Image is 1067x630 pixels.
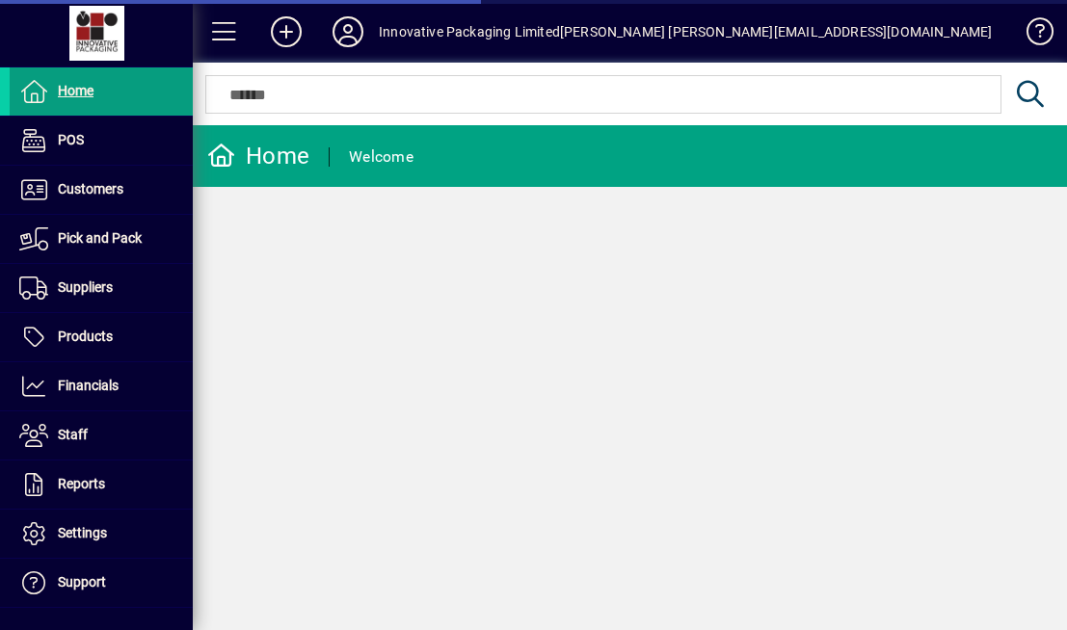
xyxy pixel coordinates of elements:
span: Home [58,83,93,98]
a: Reports [10,460,193,509]
div: Home [207,141,309,171]
span: Pick and Pack [58,230,142,246]
span: Products [58,328,113,344]
span: Customers [58,181,123,197]
a: Staff [10,411,193,459]
span: Financials [58,378,119,393]
a: POS [10,117,193,165]
span: Reports [58,476,105,491]
a: Settings [10,510,193,558]
span: Support [58,574,106,590]
a: Financials [10,362,193,410]
a: Knowledge Base [1012,4,1051,66]
a: Support [10,559,193,607]
a: Pick and Pack [10,215,193,263]
a: Products [10,313,193,361]
span: Suppliers [58,279,113,295]
div: Welcome [349,142,413,172]
span: POS [58,132,84,147]
button: Add [255,14,317,49]
button: Profile [317,14,379,49]
div: [PERSON_NAME] [PERSON_NAME][EMAIL_ADDRESS][DOMAIN_NAME] [560,16,993,47]
a: Customers [10,166,193,214]
a: Suppliers [10,264,193,312]
span: Settings [58,525,107,540]
div: Innovative Packaging Limited [379,16,560,47]
span: Staff [58,427,88,442]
